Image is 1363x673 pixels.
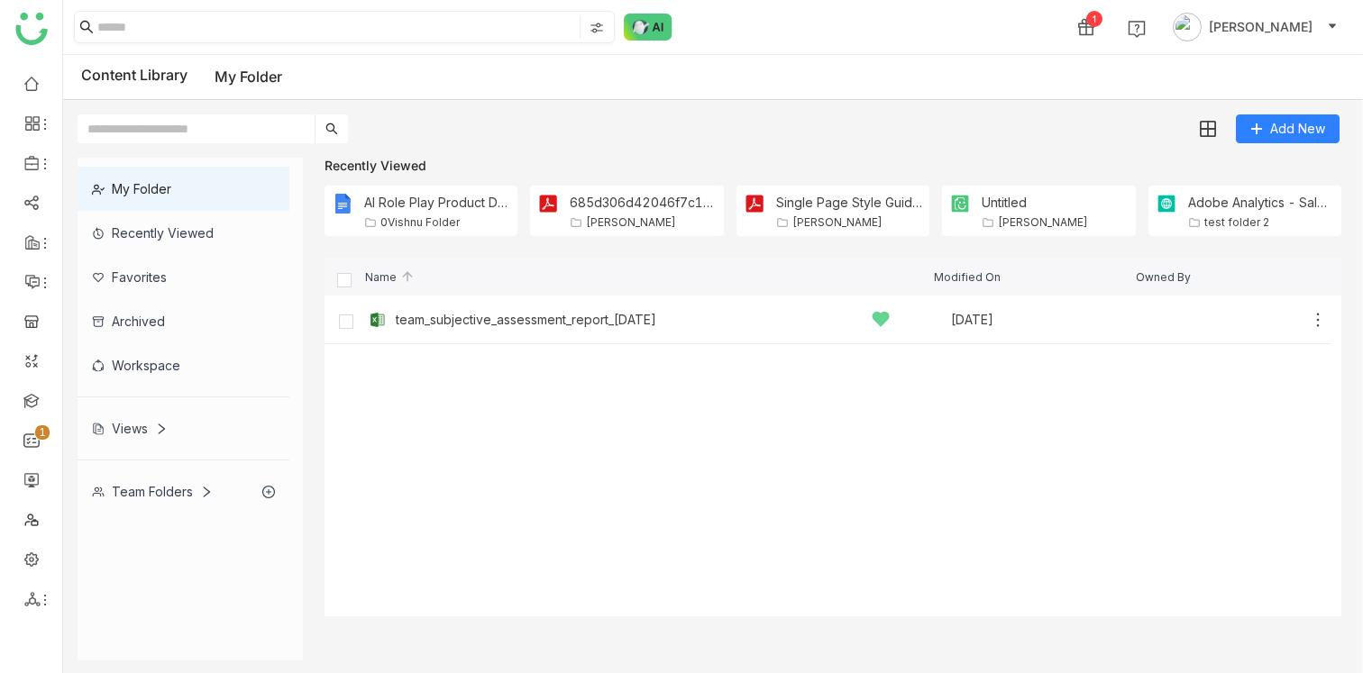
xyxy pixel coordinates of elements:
span: Owned By [1136,271,1191,283]
img: Folder [1156,193,1177,214]
div: Content Library [81,66,282,88]
div: My Folder [78,167,289,211]
span: Name [365,271,415,283]
span: Modified On [934,271,1001,283]
span: Add New [1270,119,1325,139]
button: [PERSON_NAME] [1169,13,1341,41]
div: Favorites [78,255,289,299]
div: [PERSON_NAME] [998,215,1088,229]
img: Folder [332,193,353,214]
div: Views [92,421,168,436]
p: 1 [39,423,46,441]
div: Adobe Analytics - Sales Battlecard [1188,195,1334,210]
img: folder.svg [776,216,789,229]
img: folder.svg [570,216,582,229]
img: folder.svg [982,216,994,229]
div: Team Folders [92,484,213,499]
div: [PERSON_NAME] [586,215,676,229]
div: Untitled [982,195,1088,210]
img: help.svg [1128,20,1146,38]
a: My Folder [215,68,282,86]
div: [PERSON_NAME] [792,215,883,229]
img: search-type.svg [590,21,604,35]
span: [PERSON_NAME] [1209,17,1313,37]
img: arrow-up.svg [400,269,415,284]
img: avatar [1173,13,1202,41]
img: grid.svg [1200,121,1216,137]
nz-badge-sup: 1 [35,425,50,440]
div: Archived [78,299,289,343]
img: Folder [949,193,971,214]
div: Workspace [78,343,289,387]
button: Add New [1236,114,1340,143]
div: 685d306d42046f7c11548762.1 (1) [570,195,716,210]
div: Single Page Style Guide 2024 [776,195,922,210]
img: Folder [744,193,765,214]
div: 1 [1086,11,1102,27]
img: folder.svg [364,216,377,229]
div: Recently Viewed [78,211,289,255]
img: Folder [537,193,559,214]
img: xlsx.svg [369,311,387,329]
div: 0Vishnu Folder [380,215,460,229]
img: ask-buddy-normal.svg [624,14,672,41]
a: team_subjective_assessment_report_[DATE] [396,313,656,327]
div: [DATE] [951,314,1135,326]
div: Recently Viewed [325,158,1341,173]
img: folder.svg [1188,216,1201,229]
div: AI Role Play Product Documentation new [364,195,510,210]
div: test folder 2 [1204,215,1269,229]
img: logo [15,13,48,45]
